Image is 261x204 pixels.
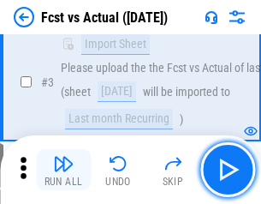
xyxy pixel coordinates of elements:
div: Fcst vs Actual ([DATE]) [41,9,168,26]
div: Last month Recurring [65,109,173,129]
img: Run All [53,153,74,174]
div: Run All [44,177,83,187]
div: [DATE] [98,81,136,102]
img: Back [14,7,34,27]
span: # 3 [41,75,54,89]
img: Support [205,10,218,24]
div: Undo [105,177,131,187]
button: Undo [91,149,145,190]
div: Skip [163,177,184,187]
button: Skip [145,149,200,190]
img: Undo [108,153,128,174]
img: Settings menu [227,7,247,27]
div: Import Sheet [81,34,150,55]
img: Main button [214,156,241,183]
button: Run All [36,149,91,190]
img: Skip [163,153,183,174]
div: will be imported to [143,86,230,99]
div: (sheet [61,86,91,99]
